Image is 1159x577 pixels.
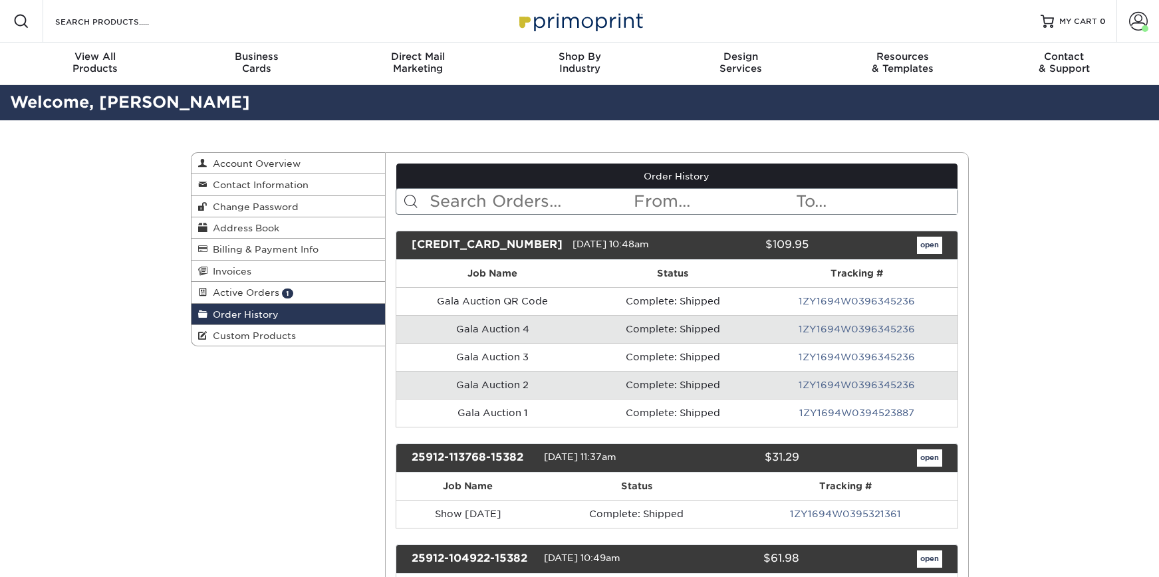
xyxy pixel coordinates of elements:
[428,189,632,214] input: Search Orders...
[396,371,589,399] td: Gala Auction 2
[192,196,386,217] a: Change Password
[799,380,915,390] a: 1ZY1694W0396345236
[686,237,819,254] div: $109.95
[176,51,337,74] div: Cards
[1100,17,1106,26] span: 0
[499,51,660,62] span: Shop By
[513,7,646,35] img: Primoprint
[667,550,809,568] div: $61.98
[589,399,756,427] td: Complete: Shipped
[396,399,589,427] td: Gala Auction 1
[499,43,660,85] a: Shop ByIndustry
[573,239,649,249] span: [DATE] 10:48am
[207,158,301,169] span: Account Overview
[544,552,620,563] span: [DATE] 10:49am
[54,13,184,29] input: SEARCH PRODUCTS.....
[192,153,386,174] a: Account Overview
[15,43,176,85] a: View AllProducts
[540,500,733,528] td: Complete: Shipped
[790,509,901,519] a: 1ZY1694W0395321361
[660,51,822,62] span: Design
[192,217,386,239] a: Address Book
[756,260,957,287] th: Tracking #
[499,51,660,74] div: Industry
[983,51,1145,74] div: & Support
[402,550,544,568] div: 25912-104922-15382
[192,174,386,195] a: Contact Information
[176,51,337,62] span: Business
[337,51,499,62] span: Direct Mail
[282,288,293,298] span: 1
[192,282,386,303] a: Active Orders 1
[660,43,822,85] a: DesignServices
[983,51,1145,62] span: Contact
[822,43,983,85] a: Resources& Templates
[337,43,499,85] a: Direct MailMarketing
[337,51,499,74] div: Marketing
[396,500,540,528] td: Show [DATE]
[660,51,822,74] div: Services
[799,296,915,306] a: 1ZY1694W0396345236
[402,237,573,254] div: [CREDIT_CARD_NUMBER]
[733,473,957,500] th: Tracking #
[632,189,795,214] input: From...
[207,309,279,320] span: Order History
[667,449,809,467] div: $31.29
[396,473,540,500] th: Job Name
[589,343,756,371] td: Complete: Shipped
[192,261,386,282] a: Invoices
[589,315,756,343] td: Complete: Shipped
[15,51,176,62] span: View All
[917,449,942,467] a: open
[207,223,279,233] span: Address Book
[544,451,616,462] span: [DATE] 11:37am
[192,325,386,346] a: Custom Products
[396,287,589,315] td: Gala Auction QR Code
[396,260,589,287] th: Job Name
[589,287,756,315] td: Complete: Shipped
[589,260,756,287] th: Status
[983,43,1145,85] a: Contact& Support
[396,315,589,343] td: Gala Auction 4
[540,473,733,500] th: Status
[207,244,319,255] span: Billing & Payment Info
[207,287,279,298] span: Active Orders
[396,164,958,189] a: Order History
[917,550,942,568] a: open
[207,266,251,277] span: Invoices
[822,51,983,74] div: & Templates
[207,201,299,212] span: Change Password
[799,352,915,362] a: 1ZY1694W0396345236
[917,237,942,254] a: open
[402,449,544,467] div: 25912-113768-15382
[207,330,296,341] span: Custom Products
[799,407,914,418] a: 1ZY1694W0394523887
[396,343,589,371] td: Gala Auction 3
[822,51,983,62] span: Resources
[795,189,957,214] input: To...
[1059,16,1097,27] span: MY CART
[192,239,386,260] a: Billing & Payment Info
[799,324,915,334] a: 1ZY1694W0396345236
[176,43,337,85] a: BusinessCards
[15,51,176,74] div: Products
[589,371,756,399] td: Complete: Shipped
[207,179,309,190] span: Contact Information
[192,304,386,325] a: Order History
